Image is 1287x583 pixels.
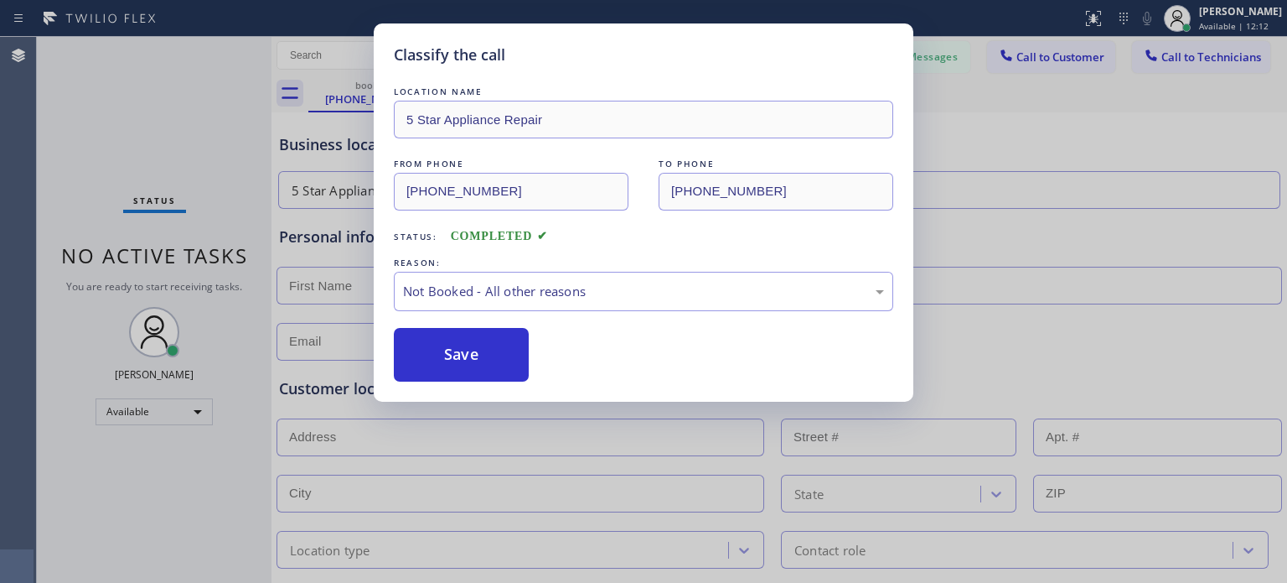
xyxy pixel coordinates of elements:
[394,231,437,242] span: Status:
[659,173,893,211] input: To phone
[451,230,548,242] span: COMPLETED
[394,328,529,382] button: Save
[394,44,505,66] h5: Classify the call
[394,173,628,211] input: From phone
[394,155,628,173] div: FROM PHONE
[659,155,893,173] div: TO PHONE
[403,282,884,301] div: Not Booked - All other reasons
[394,254,893,272] div: REASON:
[394,83,893,101] div: LOCATION NAME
